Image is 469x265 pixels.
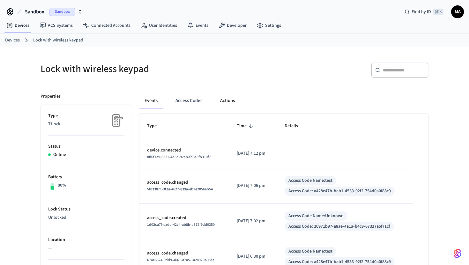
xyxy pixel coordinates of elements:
p: Unlocked [48,214,124,221]
p: Properties [41,93,61,100]
div: Access Code: 20971b97-a8ae-4a1a-b4c9-67327a5f71cf [288,223,390,230]
p: [DATE] 7:12 pm [237,150,269,157]
p: Type [48,113,124,119]
p: access_code.changed [147,250,221,257]
a: ACS Systems [34,20,78,31]
span: Sandbox [25,8,44,16]
p: device.connected [147,147,221,154]
span: Sandbox [49,8,75,16]
span: 674e6824-9dd9-4661-a7a5-1a28970e80de [147,257,214,263]
button: MA [451,5,464,18]
span: Details [285,121,306,131]
img: SeamLogoGradient.69752ec5.svg [454,248,461,259]
p: access_code.created [147,215,221,221]
p: Status [48,143,124,150]
div: Access Code Name: test [288,248,332,255]
span: Find by ID [412,9,431,15]
div: Access Code Name: test [288,177,332,184]
p: Location [48,237,124,243]
img: Placeholder Lock Image [108,113,124,129]
div: Find by ID⌘ K [399,6,449,18]
button: Access Codes [170,93,207,108]
a: Devices [5,37,20,44]
div: Access Code: a428e47b-bab1-4533-92f2-754d0a0f88c9 [288,188,391,195]
p: Lock Status [48,206,124,213]
span: Type [147,121,165,131]
p: Battery [48,174,124,180]
a: Lock with wireless keypad [33,37,83,44]
p: [DATE] 7:06 pm [237,182,269,189]
a: Settings [252,20,286,31]
div: Access Code Name: Unknown [288,213,344,219]
span: MA [452,6,463,18]
a: Developer [213,20,252,31]
p: [DATE] 6:30 pm [237,253,269,260]
button: Events [139,93,163,108]
a: Connected Accounts [78,20,136,31]
p: Online [53,151,66,158]
span: ⌘ K [433,9,443,15]
a: Events [182,20,213,31]
p: 80% [58,182,66,189]
p: access_code.changed [147,179,221,186]
div: ant example [139,93,428,108]
a: Devices [1,20,34,31]
span: 1d02ca7f-cadd-42c4-ab8b-b372f9dd0350 [147,222,215,227]
p: Ttlock [48,121,124,128]
span: 5f033871-3f3a-4627-839a-eb7e2056eb54 [147,187,213,192]
span: 8ff6f7a9-6321-4d5d-92cb-fd3e3fb310f7 [147,154,211,160]
button: Actions [215,93,240,108]
p: — [48,245,124,252]
a: User Identities [136,20,182,31]
span: Time [237,121,255,131]
h5: Lock with wireless keypad [41,63,231,76]
p: [DATE] 7:02 pm [237,218,269,225]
